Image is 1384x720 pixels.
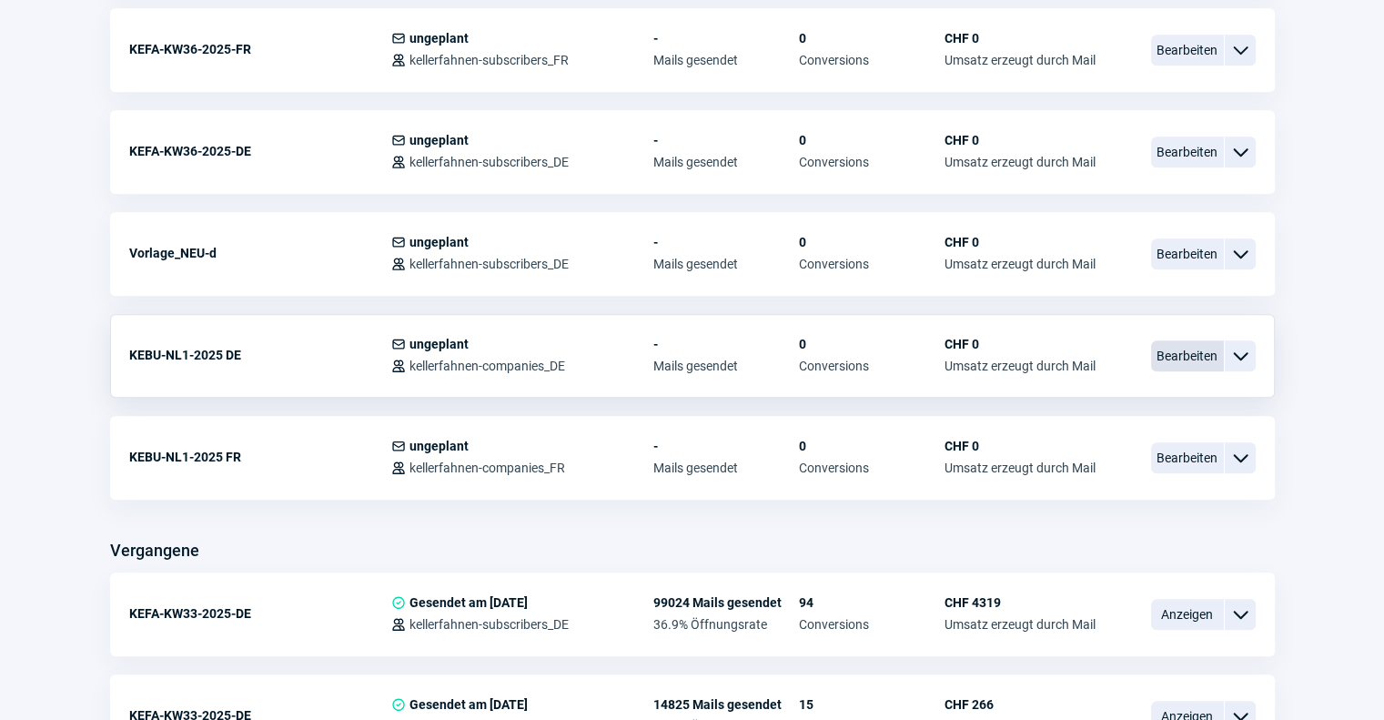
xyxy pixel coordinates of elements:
span: 36.9% Öffnungsrate [653,617,799,632]
span: Mails gesendet [653,359,799,373]
div: KEFA-KW33-2025-DE [129,595,391,632]
span: kellerfahnen-subscribers_DE [409,617,569,632]
span: Mails gesendet [653,461,799,475]
span: Gesendet am [DATE] [409,697,528,712]
span: Gesendet am [DATE] [409,595,528,610]
span: kellerfahnen-subscribers_DE [409,155,569,169]
div: KEBU-NL1-2025 FR [129,439,391,475]
span: Umsatz erzeugt durch Mail [945,257,1096,271]
span: Mails gesendet [653,53,799,67]
span: - [653,337,799,351]
span: 15 [799,697,945,712]
span: CHF 266 [945,697,1096,712]
span: ungeplant [409,235,469,249]
span: 0 [799,439,945,453]
span: Conversions [799,461,945,475]
span: Conversions [799,155,945,169]
span: 94 [799,595,945,610]
span: Umsatz erzeugt durch Mail [945,359,1096,373]
span: Mails gesendet [653,257,799,271]
span: 0 [799,133,945,147]
span: 0 [799,235,945,249]
span: CHF 0 [945,337,1096,351]
span: kellerfahnen-subscribers_FR [409,53,569,67]
div: KEFA-KW36-2025-FR [129,31,391,67]
span: ungeplant [409,439,469,453]
span: Bearbeiten [1151,238,1224,269]
span: 14825 Mails gesendet [653,697,799,712]
span: Conversions [799,617,945,632]
span: Umsatz erzeugt durch Mail [945,617,1096,632]
div: KEFA-KW36-2025-DE [129,133,391,169]
span: ungeplant [409,337,469,351]
span: Bearbeiten [1151,442,1224,473]
span: Anzeigen [1151,599,1224,630]
span: - [653,31,799,46]
span: Bearbeiten [1151,340,1224,371]
span: CHF 4319 [945,595,1096,610]
span: 0 [799,337,945,351]
span: CHF 0 [945,235,1096,249]
span: kellerfahnen-subscribers_DE [409,257,569,271]
span: Mails gesendet [653,155,799,169]
span: 99024 Mails gesendet [653,595,799,610]
span: Bearbeiten [1151,35,1224,66]
span: kellerfahnen-companies_DE [409,359,565,373]
span: kellerfahnen-companies_FR [409,461,565,475]
span: Conversions [799,359,945,373]
span: Bearbeiten [1151,137,1224,167]
span: Umsatz erzeugt durch Mail [945,155,1096,169]
span: - [653,439,799,453]
span: Umsatz erzeugt durch Mail [945,53,1096,67]
span: Conversions [799,257,945,271]
span: CHF 0 [945,31,1096,46]
span: CHF 0 [945,133,1096,147]
span: Umsatz erzeugt durch Mail [945,461,1096,475]
div: Vorlage_NEU-d [129,235,391,271]
span: CHF 0 [945,439,1096,453]
h3: Vergangene [110,536,199,565]
span: 0 [799,31,945,46]
span: ungeplant [409,133,469,147]
span: - [653,235,799,249]
span: - [653,133,799,147]
div: KEBU-NL1-2025 DE [129,337,391,373]
span: Conversions [799,53,945,67]
span: ungeplant [409,31,469,46]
